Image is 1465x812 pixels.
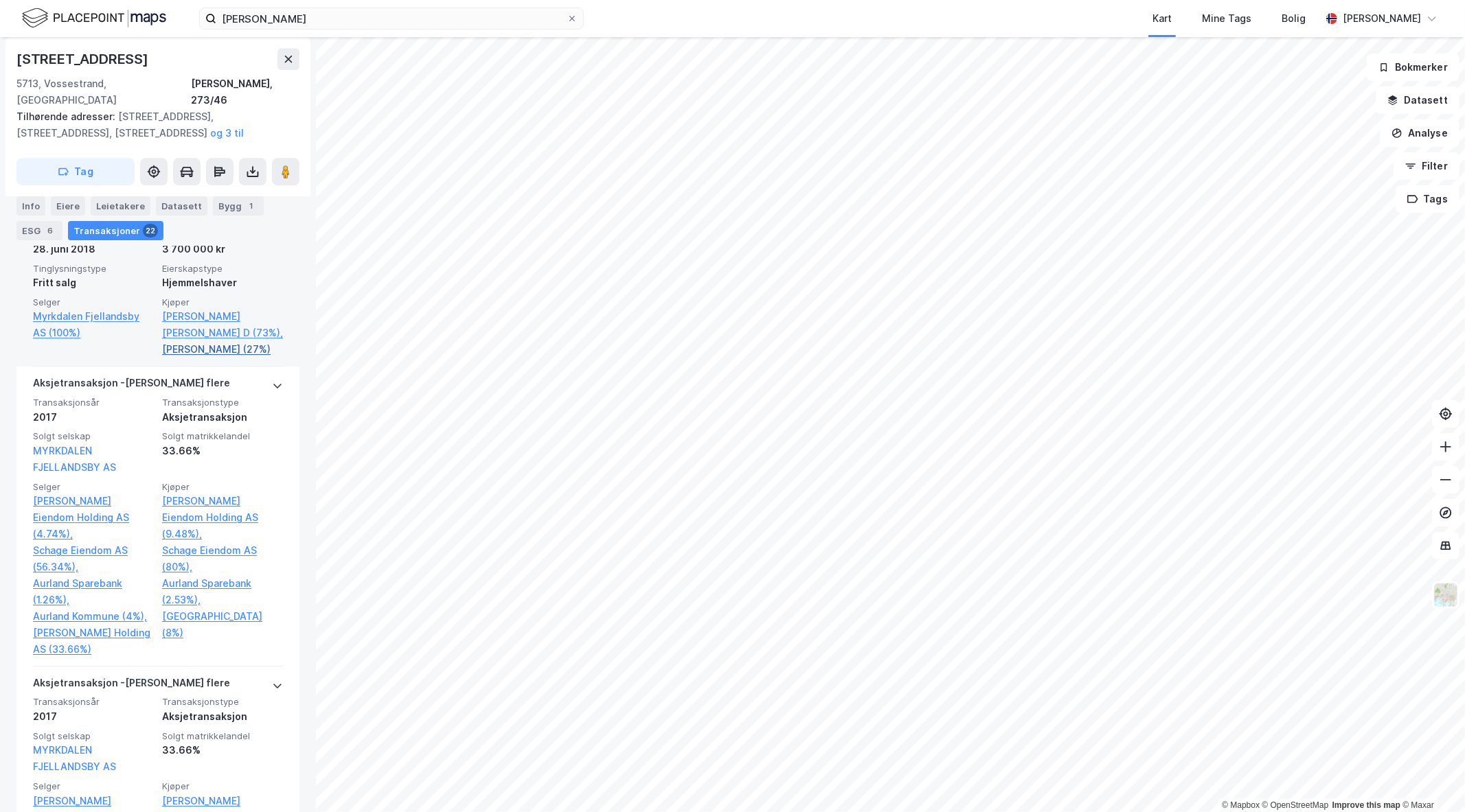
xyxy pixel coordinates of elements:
[51,196,85,216] div: Eiere
[1396,746,1465,812] div: Kontrollprogram for chat
[162,708,283,725] div: Aksjetransaksjon
[1433,582,1459,608] img: Z
[22,6,166,30] img: logo.f888ab2527a4732fd821a326f86c7f29.svg
[16,108,288,141] div: [STREET_ADDRESS], [STREET_ADDRESS], [STREET_ADDRESS]
[91,196,150,216] div: Leietakere
[33,708,154,725] div: 2017
[33,397,154,408] span: Transaksjonsår
[162,443,283,459] div: 33.66%
[1380,119,1460,147] button: Analyse
[162,308,283,341] a: [PERSON_NAME] [PERSON_NAME] D (73%),
[33,744,116,772] a: MYRKDALEN FJELLANDSBY AS
[33,493,154,542] a: [PERSON_NAME] Eiendom Holding AS (4.74%),
[143,224,158,237] div: 22
[16,196,45,216] div: Info
[162,341,283,358] a: [PERSON_NAME] (27%)
[162,409,283,426] div: Aksjetransaksjon
[33,241,154,257] div: 28. juni 2018
[1222,800,1260,810] a: Mapbox
[33,675,230,697] div: Aksjetransaksjon - [PERSON_NAME] flere
[1396,185,1460,213] button: Tags
[33,445,116,473] a: MYRKDALEN FJELLANDSBY AS
[213,196,264,216] div: Bygg
[1396,746,1465,812] iframe: Chat Widget
[33,409,154,426] div: 2017
[33,308,154,341] a: Myrkdalen Fjellandsby AS (100%)
[162,542,283,575] a: Schage Eiendom AS (80%),
[162,430,283,442] span: Solgt matrikkelandel
[33,730,154,742] span: Solgt selskap
[162,241,283,257] div: 3 700 000 kr
[162,780,283,792] span: Kjøper
[43,224,57,237] div: 6
[156,196,207,216] div: Datasett
[191,76,299,108] div: [PERSON_NAME], 273/46
[1282,10,1306,27] div: Bolig
[1394,152,1460,180] button: Filter
[33,608,154,625] a: Aurland Kommune (4%),
[245,199,258,213] div: 1
[162,742,283,758] div: 33.66%
[33,297,154,308] span: Selger
[33,780,154,792] span: Selger
[16,48,151,70] div: [STREET_ADDRESS]
[216,8,567,29] input: Søk på adresse, matrikkel, gårdeiere, leietakere eller personer
[33,625,154,658] a: [PERSON_NAME] Holding AS (33.66%)
[162,575,283,608] a: Aurland Sparebank (2.53%),
[162,481,283,493] span: Kjøper
[1343,10,1421,27] div: [PERSON_NAME]
[162,297,283,308] span: Kjøper
[162,275,283,291] div: Hjemmelshaver
[33,481,154,493] span: Selger
[16,111,118,122] span: Tilhørende adresser:
[1367,54,1460,81] button: Bokmerker
[162,696,283,708] span: Transaksjonstype
[1152,10,1172,27] div: Kart
[162,730,283,742] span: Solgt matrikkelandel
[33,263,154,275] span: Tinglysningstype
[33,375,230,397] div: Aksjetransaksjon - [PERSON_NAME] flere
[16,158,135,185] button: Tag
[33,430,154,442] span: Solgt selskap
[162,263,283,275] span: Eierskapstype
[1202,10,1251,27] div: Mine Tags
[16,221,63,240] div: ESG
[33,275,154,291] div: Fritt salg
[33,542,154,575] a: Schage Eiendom AS (56.34%),
[1332,800,1400,810] a: Improve this map
[16,76,191,108] div: 5713, Vossestrand, [GEOGRAPHIC_DATA]
[33,575,154,608] a: Aurland Sparebank (1.26%),
[1376,86,1460,114] button: Datasett
[162,397,283,408] span: Transaksjonstype
[68,221,163,240] div: Transaksjoner
[162,608,283,641] a: [GEOGRAPHIC_DATA] (8%)
[1262,800,1329,810] a: OpenStreetMap
[33,696,154,708] span: Transaksjonsår
[162,493,283,542] a: [PERSON_NAME] Eiendom Holding AS (9.48%),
